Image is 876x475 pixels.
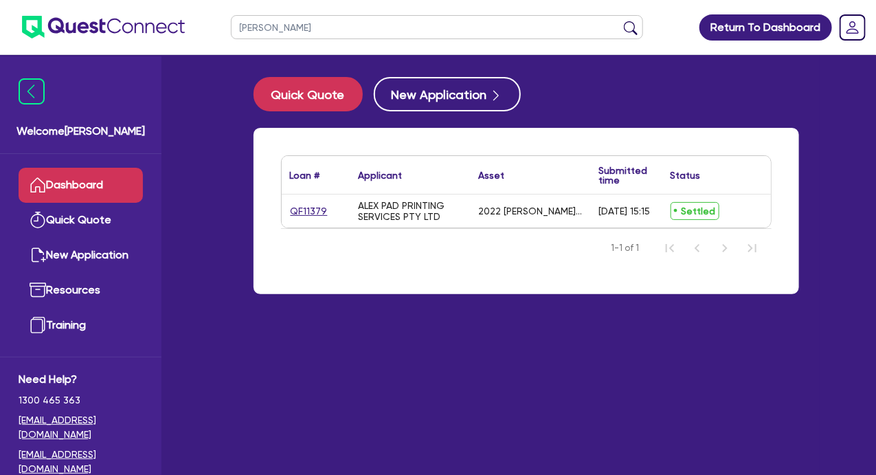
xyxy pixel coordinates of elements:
[835,10,871,45] a: Dropdown toggle
[19,308,143,343] a: Training
[479,206,583,217] div: 2022 [PERSON_NAME] VersaUV Desktop Printer LEF2-200
[22,16,185,38] img: quest-connect-logo-blue
[19,273,143,308] a: Resources
[30,317,46,333] img: training
[374,77,521,111] button: New Application
[479,170,505,180] div: Asset
[19,203,143,238] a: Quick Quote
[656,234,684,262] button: First Page
[254,77,374,111] a: Quick Quote
[359,170,403,180] div: Applicant
[19,238,143,273] a: New Application
[19,393,143,408] span: 1300 465 363
[671,202,719,220] span: Settled
[19,413,143,442] a: [EMAIL_ADDRESS][DOMAIN_NAME]
[30,282,46,298] img: resources
[611,241,640,255] span: 1-1 of 1
[671,170,701,180] div: Status
[290,203,328,219] a: QF11379
[684,234,711,262] button: Previous Page
[16,123,145,140] span: Welcome [PERSON_NAME]
[19,78,45,104] img: icon-menu-close
[19,168,143,203] a: Dashboard
[599,206,651,217] div: [DATE] 15:15
[739,234,766,262] button: Last Page
[30,212,46,228] img: quick-quote
[254,77,363,111] button: Quick Quote
[30,247,46,263] img: new-application
[19,371,143,388] span: Need Help?
[231,15,643,39] input: Search by name, application ID or mobile number...
[599,166,648,185] div: Submitted time
[359,200,462,222] div: ALEX PAD PRINTING SERVICES PTY LTD
[699,14,832,41] a: Return To Dashboard
[290,170,320,180] div: Loan #
[711,234,739,262] button: Next Page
